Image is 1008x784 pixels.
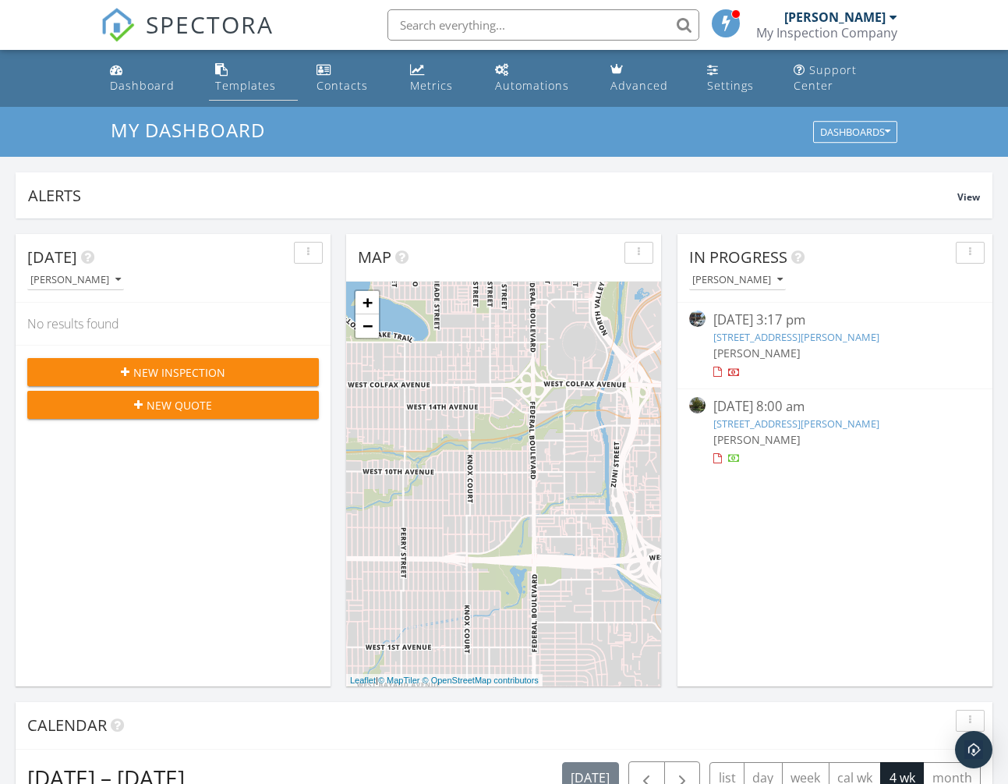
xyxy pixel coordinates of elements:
[813,122,897,144] button: Dashboards
[713,330,879,344] a: [STREET_ADDRESS][PERSON_NAME]
[423,676,539,685] a: © OpenStreetMap contributors
[27,358,319,386] button: New Inspection
[689,247,787,268] span: In Progress
[387,9,699,41] input: Search everything...
[27,270,124,291] button: [PERSON_NAME]
[111,117,265,143] span: My Dashboard
[489,56,591,101] a: Automations (Basic)
[27,247,77,268] span: [DATE]
[110,78,175,93] div: Dashboard
[350,676,376,685] a: Leaflet
[101,8,135,42] img: The Best Home Inspection Software - Spectora
[209,56,298,101] a: Templates
[27,715,107,736] span: Calendar
[378,676,420,685] a: © MapTiler
[713,417,879,431] a: [STREET_ADDRESS][PERSON_NAME]
[689,310,706,327] img: streetview
[713,432,801,447] span: [PERSON_NAME]
[794,62,857,93] div: Support Center
[692,275,783,286] div: [PERSON_NAME]
[30,275,121,286] div: [PERSON_NAME]
[355,291,379,314] a: Zoom in
[610,78,668,93] div: Advanced
[713,310,957,330] div: [DATE] 3:17 pm
[707,78,754,93] div: Settings
[689,310,981,380] a: [DATE] 3:17 pm [STREET_ADDRESS][PERSON_NAME] [PERSON_NAME]
[27,391,319,419] button: New Quote
[317,78,368,93] div: Contacts
[16,303,331,345] div: No results found
[346,674,543,687] div: |
[147,397,212,413] span: New Quote
[957,190,980,204] span: View
[955,731,992,768] div: Open Intercom Messenger
[310,56,391,101] a: Contacts
[495,78,569,93] div: Automations
[104,56,196,101] a: Dashboard
[28,185,957,206] div: Alerts
[689,270,786,291] button: [PERSON_NAME]
[713,397,957,417] div: [DATE] 8:00 am
[713,346,801,360] span: [PERSON_NAME]
[756,25,897,41] div: My Inspection Company
[784,9,886,25] div: [PERSON_NAME]
[101,21,274,54] a: SPECTORA
[604,56,689,101] a: Advanced
[404,56,476,101] a: Metrics
[820,127,890,138] div: Dashboards
[689,397,706,413] img: streetview
[358,247,391,268] span: Map
[689,397,981,466] a: [DATE] 8:00 am [STREET_ADDRESS][PERSON_NAME] [PERSON_NAME]
[787,56,904,101] a: Support Center
[410,78,453,93] div: Metrics
[355,314,379,338] a: Zoom out
[133,364,225,381] span: New Inspection
[146,8,274,41] span: SPECTORA
[701,56,774,101] a: Settings
[215,78,276,93] div: Templates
